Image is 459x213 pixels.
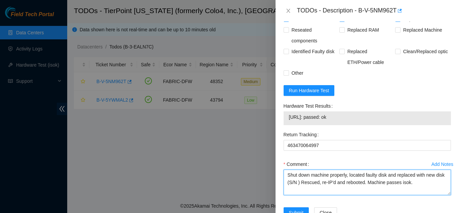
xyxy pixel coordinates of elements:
span: Reseated components [289,25,339,46]
label: Return Tracking [284,129,322,140]
button: Run Hardware Test [284,85,335,96]
button: Add Notes [431,159,454,170]
div: TODOs - Description - B-V-5NM962T [297,5,451,16]
span: Run Hardware Test [289,87,329,94]
button: Close [284,8,293,14]
textarea: Comment [284,170,451,195]
label: Comment [284,159,312,170]
div: Add Notes [431,162,453,167]
span: close [286,8,291,13]
span: Other [289,68,306,78]
span: Identified Faulty disk [289,46,337,57]
span: Clean/Replaced optic [401,46,451,57]
input: Return Tracking [284,140,451,151]
span: [URL]: passed: ok [289,113,446,121]
span: Replaced Machine [401,25,445,35]
span: Replaced RAM [345,25,382,35]
label: Hardware Test Results [284,101,335,111]
span: Replaced ETH/Power cable [345,46,395,68]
